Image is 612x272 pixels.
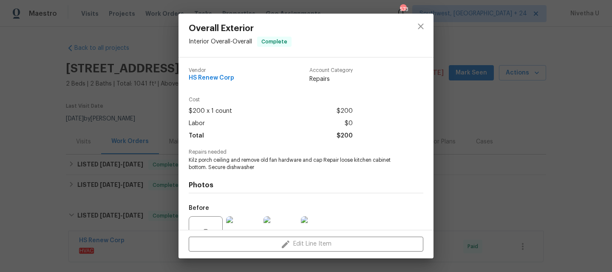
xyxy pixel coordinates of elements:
span: $200 x 1 count [189,105,232,117]
span: $200 [337,130,353,142]
span: Interior Overall - Overall [189,39,252,45]
span: Overall Exterior [189,24,292,33]
span: Labor [189,117,205,130]
span: $0 [345,117,353,130]
span: Repairs needed [189,149,423,155]
div: 573 [400,5,406,14]
span: HS Renew Corp [189,75,234,81]
span: Cost [189,97,353,103]
span: $200 [337,105,353,117]
span: Vendor [189,68,234,73]
span: Account Category [309,68,353,73]
span: Repairs [309,75,353,83]
h5: Before [189,205,209,211]
span: Total [189,130,204,142]
span: Kilz porch ceiling and remove old fan hardware and cap Repair loose kitchen cabinet bottom. Secur... [189,157,400,171]
span: Complete [258,37,291,46]
button: close [411,16,431,37]
h4: Photos [189,181,423,189]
